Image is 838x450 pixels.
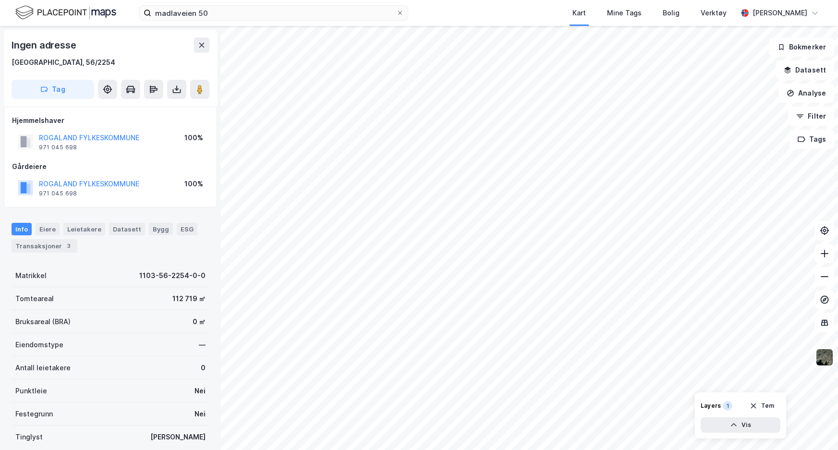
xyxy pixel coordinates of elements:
[15,362,71,374] div: Antall leietakere
[753,7,807,19] div: [PERSON_NAME]
[790,404,838,450] div: Kontrollprogram for chat
[723,401,732,411] div: 1
[15,293,54,304] div: Tomteareal
[15,4,116,21] img: logo.f888ab2527a4732fd821a326f86c7f29.svg
[64,241,73,251] div: 3
[109,223,145,235] div: Datasett
[15,339,63,351] div: Eiendomstype
[36,223,60,235] div: Eiere
[177,223,197,235] div: ESG
[789,130,834,149] button: Tags
[701,417,780,433] button: Vis
[663,7,680,19] div: Bolig
[815,348,834,366] img: 9k=
[194,385,206,397] div: Nei
[201,362,206,374] div: 0
[776,61,834,80] button: Datasett
[172,293,206,304] div: 112 719 ㎡
[184,132,203,144] div: 100%
[778,84,834,103] button: Analyse
[149,223,173,235] div: Bygg
[12,57,115,68] div: [GEOGRAPHIC_DATA], 56/2254
[12,223,32,235] div: Info
[15,316,71,328] div: Bruksareal (BRA)
[193,316,206,328] div: 0 ㎡
[701,402,721,410] div: Layers
[15,270,47,281] div: Matrikkel
[194,408,206,420] div: Nei
[12,115,209,126] div: Hjemmelshaver
[150,431,206,443] div: [PERSON_NAME]
[607,7,642,19] div: Mine Tags
[39,144,77,151] div: 971 045 698
[790,404,838,450] iframe: Chat Widget
[572,7,586,19] div: Kart
[743,398,780,414] button: Tøm
[15,431,43,443] div: Tinglyst
[15,385,47,397] div: Punktleie
[39,190,77,197] div: 971 045 698
[151,6,396,20] input: Søk på adresse, matrikkel, gårdeiere, leietakere eller personer
[12,37,78,53] div: Ingen adresse
[139,270,206,281] div: 1103-56-2254-0-0
[15,408,53,420] div: Festegrunn
[184,178,203,190] div: 100%
[199,339,206,351] div: —
[12,80,94,99] button: Tag
[701,7,727,19] div: Verktøy
[12,239,77,253] div: Transaksjoner
[769,37,834,57] button: Bokmerker
[12,161,209,172] div: Gårdeiere
[788,107,834,126] button: Filter
[63,223,105,235] div: Leietakere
